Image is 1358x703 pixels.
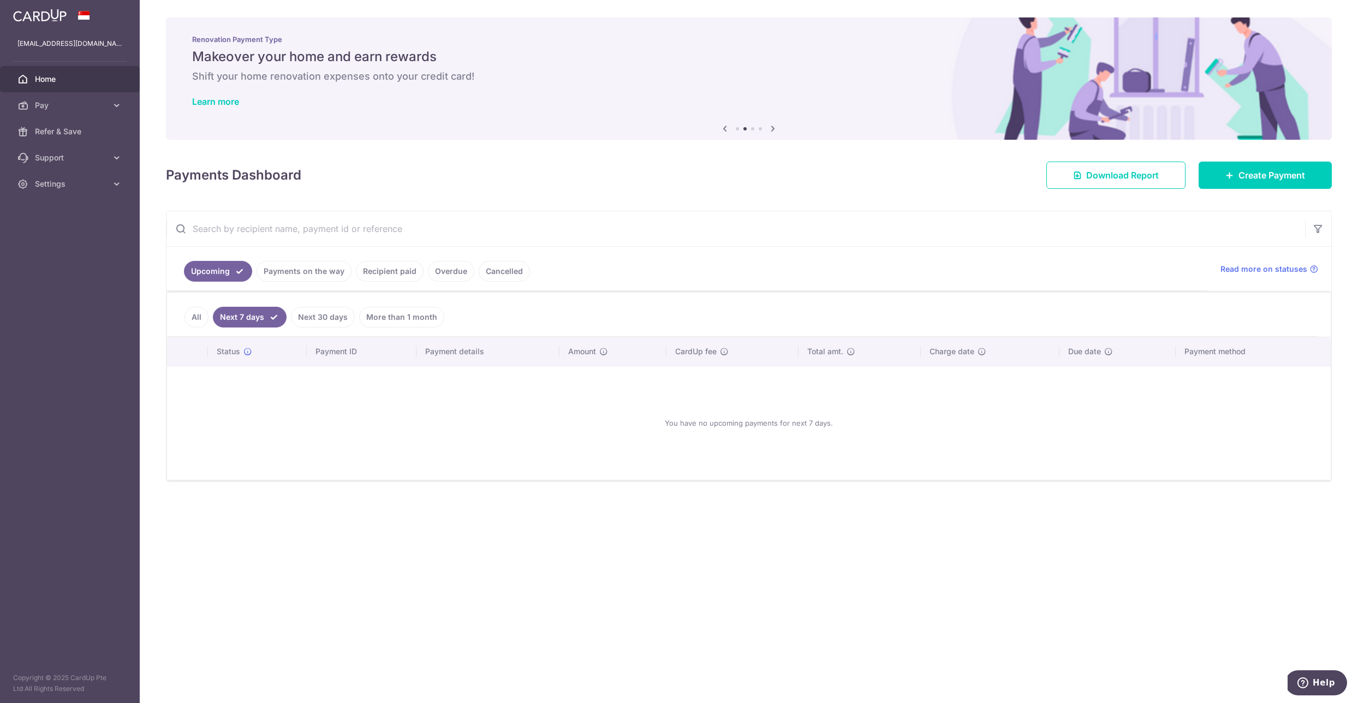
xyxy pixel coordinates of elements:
p: Renovation Payment Type [192,35,1306,44]
span: Charge date [930,346,974,357]
h4: Payments Dashboard [166,165,301,185]
span: Status [217,346,240,357]
span: Pay [35,100,107,111]
input: Search by recipient name, payment id or reference [166,211,1305,246]
a: Download Report [1046,162,1186,189]
a: Cancelled [479,261,530,282]
th: Payment details [416,337,559,366]
span: Create Payment [1238,169,1305,182]
h5: Makeover your home and earn rewards [192,48,1306,65]
a: Upcoming [184,261,252,282]
img: CardUp [13,9,67,22]
a: Create Payment [1199,162,1332,189]
span: Home [35,74,107,85]
a: Next 7 days [213,307,287,327]
a: Overdue [428,261,474,282]
span: Settings [35,178,107,189]
span: Amount [568,346,596,357]
h6: Shift your home renovation expenses onto your credit card! [192,70,1306,83]
th: Payment ID [307,337,417,366]
a: More than 1 month [359,307,444,327]
a: All [184,307,209,327]
div: You have no upcoming payments for next 7 days. [180,375,1318,471]
a: Next 30 days [291,307,355,327]
th: Payment method [1176,337,1331,366]
span: CardUp fee [675,346,717,357]
a: Recipient paid [356,261,424,282]
a: Learn more [192,96,239,107]
iframe: Opens a widget where you can find more information [1288,670,1347,698]
a: Payments on the way [257,261,352,282]
span: Support [35,152,107,163]
span: Read more on statuses [1220,264,1307,275]
span: Due date [1068,346,1101,357]
a: Read more on statuses [1220,264,1318,275]
img: Renovation banner [166,17,1332,140]
span: Refer & Save [35,126,107,137]
p: [EMAIL_ADDRESS][DOMAIN_NAME] [17,38,122,49]
span: Total amt. [807,346,843,357]
span: Download Report [1086,169,1159,182]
